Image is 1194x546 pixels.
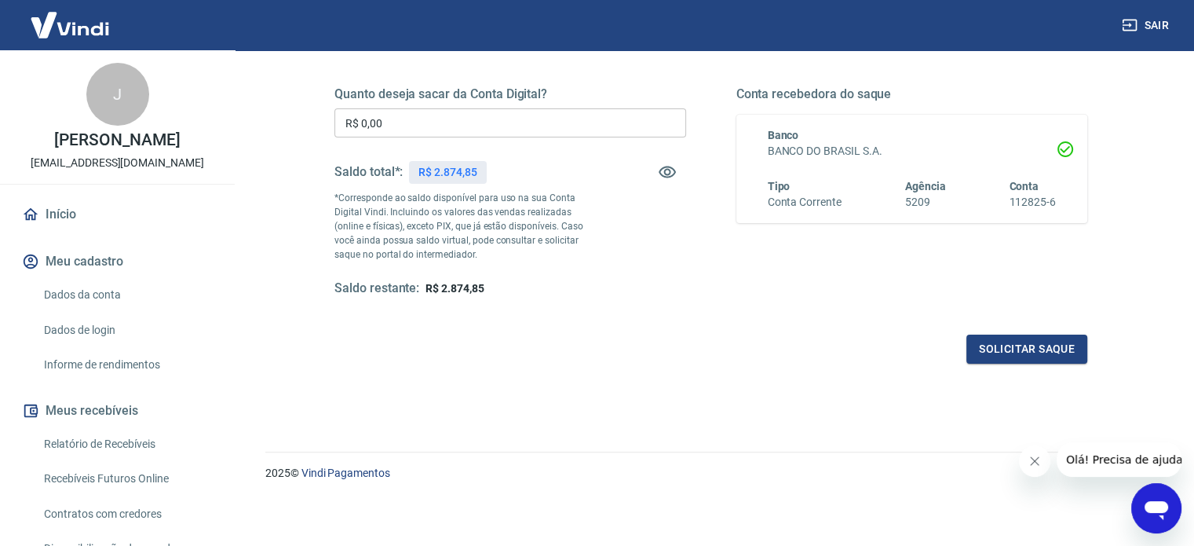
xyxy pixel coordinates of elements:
p: [EMAIL_ADDRESS][DOMAIN_NAME] [31,155,204,171]
a: Dados da conta [38,279,216,311]
h5: Quanto deseja sacar da Conta Digital? [334,86,686,102]
button: Solicitar saque [966,335,1087,364]
button: Meus recebíveis [19,394,216,428]
span: Tipo [768,180,791,192]
p: [PERSON_NAME] [54,132,180,148]
iframe: Fechar mensagem [1019,445,1050,477]
a: Início [19,197,216,232]
h6: BANCO DO BRASIL S.A. [768,143,1057,159]
p: R$ 2.874,85 [418,164,477,181]
h6: 5209 [905,194,946,211]
div: J [86,63,149,126]
span: Olá! Precisa de ajuda? [9,11,132,24]
a: Dados de login [38,314,216,346]
span: R$ 2.874,85 [425,282,484,295]
a: Relatório de Recebíveis [38,428,216,460]
span: Banco [768,129,799,141]
button: Sair [1119,11,1175,40]
img: Vindi [19,1,121,49]
p: 2025 © [265,465,1156,482]
a: Contratos com credores [38,498,216,530]
span: Conta [1009,180,1039,192]
h6: Conta Corrente [768,194,842,211]
h5: Saldo restante: [334,280,419,297]
iframe: Botão para abrir a janela de mensagens [1131,483,1181,533]
h6: 112825-6 [1009,194,1056,211]
iframe: Mensagem da empresa [1057,442,1181,477]
a: Recebíveis Futuros Online [38,463,216,495]
a: Vindi Pagamentos [301,467,390,479]
h5: Conta recebedora do saque [736,86,1088,102]
h5: Saldo total*: [334,164,403,180]
button: Meu cadastro [19,244,216,279]
p: *Corresponde ao saldo disponível para uso na sua Conta Digital Vindi. Incluindo os valores das ve... [334,191,598,262]
a: Informe de rendimentos [38,349,216,381]
span: Agência [905,180,946,192]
